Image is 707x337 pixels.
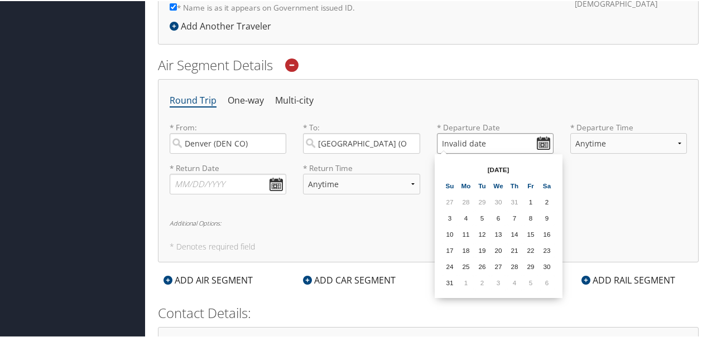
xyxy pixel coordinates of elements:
td: 26 [475,258,490,273]
input: MM/DD/YYYY [170,173,286,193]
td: 7 [507,209,522,224]
h2: Air Segment Details [158,55,699,74]
td: 24 [443,258,458,273]
td: 31 [507,193,522,208]
td: 31 [443,274,458,289]
td: 30 [491,193,506,208]
td: 1 [523,193,538,208]
td: 16 [540,226,555,241]
td: 20 [491,242,506,257]
td: 13 [491,226,506,241]
input: City or Airport Code [170,132,286,153]
td: 2 [540,193,555,208]
h5: * Denotes required field [170,242,687,250]
th: Su [443,177,458,192]
input: MM/DD/YYYY [437,132,554,153]
h6: Additional Options: [170,219,687,225]
li: Round Trip [170,90,217,110]
td: 11 [459,226,474,241]
th: Th [507,177,522,192]
td: 4 [459,209,474,224]
td: 6 [491,209,506,224]
select: * Departure Time [570,132,687,153]
td: 27 [491,258,506,273]
td: 25 [459,258,474,273]
td: 2 [475,274,490,289]
td: 15 [523,226,538,241]
td: 5 [523,274,538,289]
td: 30 [540,258,555,273]
td: 9 [540,209,555,224]
td: 17 [443,242,458,257]
label: * Departure Time [570,121,687,162]
td: 27 [443,193,458,208]
div: ADD AIR SEGMENT [158,272,258,286]
td: 22 [523,242,538,257]
th: We [491,177,506,192]
li: One-way [228,90,264,110]
td: 4 [507,274,522,289]
div: ADD RAIL SEGMENT [576,272,681,286]
input: * Name is as it appears on Government issued ID. [170,2,177,9]
td: 12 [475,226,490,241]
label: * Return Date [170,162,286,173]
td: 21 [507,242,522,257]
td: 3 [443,209,458,224]
td: 28 [459,193,474,208]
td: 19 [475,242,490,257]
td: 29 [475,193,490,208]
td: 14 [507,226,522,241]
td: 8 [523,209,538,224]
td: 1 [459,274,474,289]
td: 6 [540,274,555,289]
label: * Return Time [303,162,420,173]
td: 23 [540,242,555,257]
label: * Departure Date [437,121,554,132]
td: 18 [459,242,474,257]
label: * To: [303,121,420,153]
td: 28 [507,258,522,273]
div: Add Another Traveler [170,18,277,32]
th: Sa [540,177,555,192]
label: * From: [170,121,286,153]
th: Mo [459,177,474,192]
td: 10 [443,226,458,241]
th: Fr [523,177,538,192]
input: City or Airport Code [303,132,420,153]
li: Multi-city [275,90,314,110]
td: 29 [523,258,538,273]
td: 3 [491,274,506,289]
th: Tu [475,177,490,192]
td: 5 [475,209,490,224]
th: [DATE] [459,161,538,176]
div: ADD CAR SEGMENT [297,272,401,286]
h2: Contact Details: [158,302,699,321]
